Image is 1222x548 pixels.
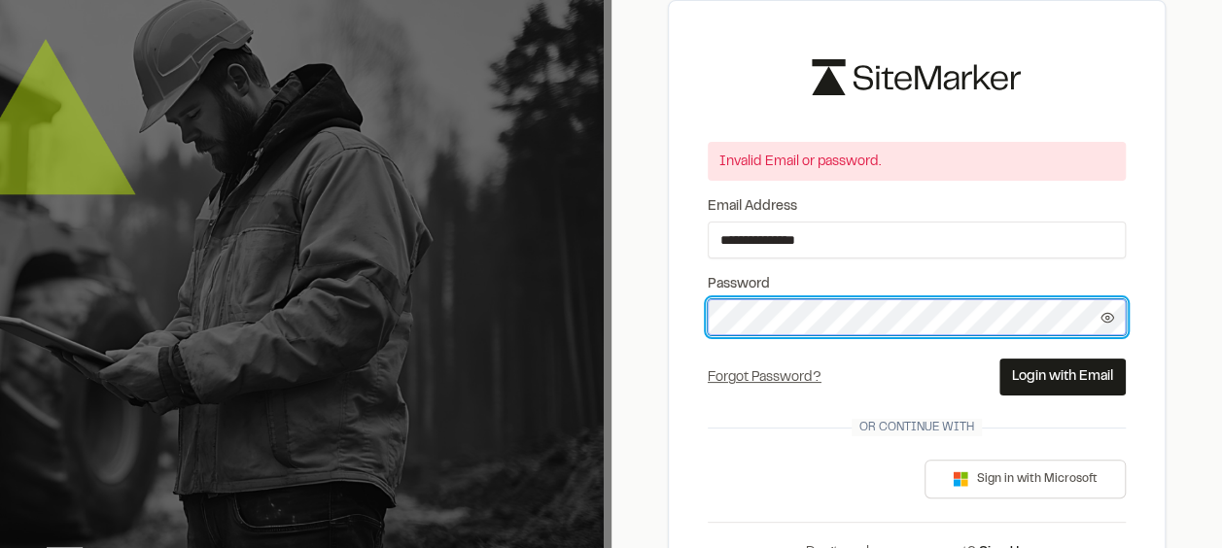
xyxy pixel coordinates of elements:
button: Login with Email [999,359,1126,395]
span: Or continue with [852,419,982,436]
label: Email Address [708,196,1126,218]
button: Sign in with Microsoft [925,460,1126,498]
label: Password [708,274,1126,295]
span: Invalid Email or password. [719,156,881,168]
img: logo-black-rebrand.svg [812,59,1021,95]
iframe: Sign in with Google Button [698,458,895,500]
a: Forgot Password? [708,372,821,384]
